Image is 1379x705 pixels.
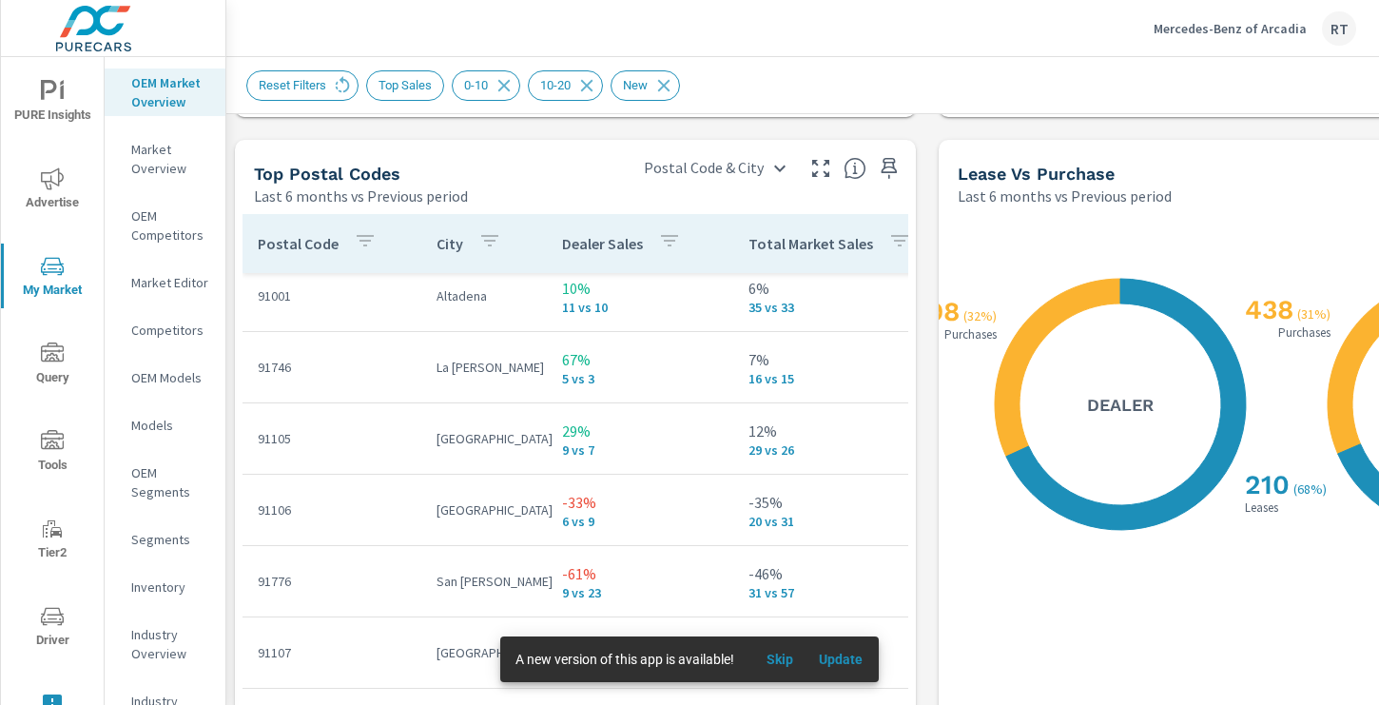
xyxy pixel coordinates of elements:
[258,500,406,519] p: 91106
[562,300,718,315] p: 11 vs 10
[437,643,532,662] p: [GEOGRAPHIC_DATA]
[748,277,950,300] p: 6%
[810,644,871,675] button: Update
[528,70,603,101] div: 10-20
[105,316,225,344] div: Competitors
[749,644,810,675] button: Skip
[515,652,734,667] span: A new version of this app is available!
[131,530,210,549] p: Segments
[131,368,210,387] p: OEM Models
[748,300,950,315] p: 35 vs 33
[7,430,98,477] span: Tools
[1087,394,1154,416] h5: Dealer
[105,69,225,116] div: OEM Market Overview
[748,420,950,442] p: 12%
[131,578,210,597] p: Inventory
[258,358,406,377] p: 91746
[1241,469,1290,500] h2: 210
[923,296,960,327] h2: 98
[748,585,950,600] p: 31 vs 57
[131,321,210,340] p: Competitors
[1322,11,1356,46] div: RT
[1154,20,1307,37] p: Mercedes-Benz of Arcadia
[7,167,98,214] span: Advertise
[562,420,718,442] p: 29%
[105,459,225,506] div: OEM Segments
[452,70,520,101] div: 0-10
[7,518,98,564] span: Tier2
[105,411,225,440] div: Models
[7,605,98,652] span: Driver
[437,572,532,591] p: San [PERSON_NAME]
[105,202,225,249] div: OEM Competitors
[844,157,866,180] span: Top Postal Codes shows you how you rank, in terms of sales, to other dealerships in your market. ...
[632,151,798,185] div: Postal Code & City
[757,651,803,668] span: Skip
[748,371,950,386] p: 16 vs 15
[562,514,718,529] p: 6 vs 9
[258,572,406,591] p: 91776
[254,164,400,184] h5: Top Postal Codes
[247,78,338,92] span: Reset Filters
[131,273,210,292] p: Market Editor
[131,140,210,178] p: Market Overview
[748,634,950,656] p: -30%
[131,625,210,663] p: Industry Overview
[437,234,463,253] p: City
[258,429,406,448] p: 91105
[246,70,359,101] div: Reset Filters
[105,525,225,554] div: Segments
[748,491,950,514] p: -35%
[7,343,98,389] span: Query
[131,463,210,501] p: OEM Segments
[562,585,718,600] p: 9 vs 23
[562,277,718,300] p: 10%
[367,78,443,92] span: Top Sales
[611,70,680,101] div: New
[612,78,659,92] span: New
[562,348,718,371] p: 67%
[562,491,718,514] p: -33%
[941,328,1000,341] p: Purchases
[748,514,950,529] p: 20 vs 31
[453,78,499,92] span: 0-10
[258,643,406,662] p: 91107
[818,651,864,668] span: Update
[1241,501,1282,514] p: Leases
[1274,326,1334,339] p: Purchases
[1241,294,1293,325] h2: 438
[806,153,836,184] button: Make Fullscreen
[562,634,718,656] p: -50%
[131,206,210,245] p: OEM Competitors
[258,286,406,305] p: 91001
[105,620,225,668] div: Industry Overview
[562,562,718,585] p: -61%
[562,442,718,458] p: 9 vs 7
[958,185,1172,207] p: Last 6 months vs Previous period
[958,164,1115,184] h5: Lease vs Purchase
[748,442,950,458] p: 29 vs 26
[437,429,532,448] p: [GEOGRAPHIC_DATA]
[1297,305,1334,323] p: ( 31% )
[437,286,532,305] p: Altadena
[131,73,210,111] p: OEM Market Overview
[258,234,339,253] p: Postal Code
[105,573,225,601] div: Inventory
[131,416,210,435] p: Models
[562,371,718,386] p: 5 vs 3
[7,80,98,127] span: PURE Insights
[437,500,532,519] p: [GEOGRAPHIC_DATA]
[748,234,873,253] p: Total Market Sales
[105,363,225,392] div: OEM Models
[254,185,468,207] p: Last 6 months vs Previous period
[1293,480,1330,498] p: ( 68% )
[748,562,950,585] p: -46%
[562,234,643,253] p: Dealer Sales
[7,255,98,302] span: My Market
[105,135,225,183] div: Market Overview
[748,348,950,371] p: 7%
[963,307,1000,324] p: ( 32% )
[105,268,225,297] div: Market Editor
[437,358,532,377] p: La [PERSON_NAME]
[529,78,582,92] span: 10-20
